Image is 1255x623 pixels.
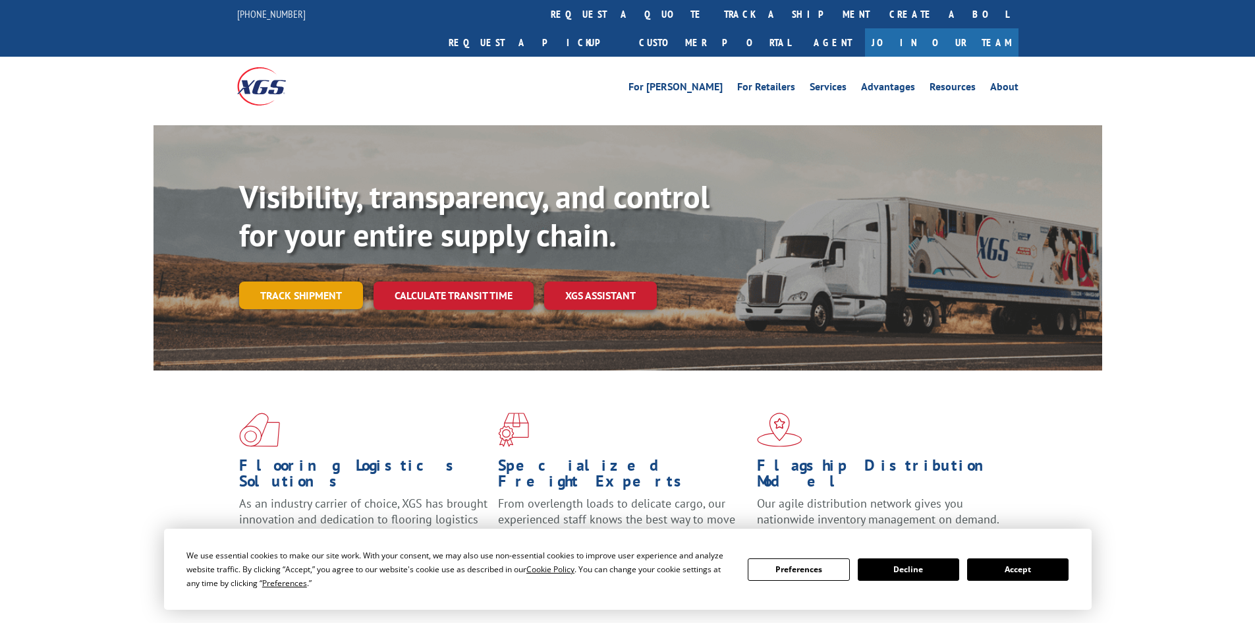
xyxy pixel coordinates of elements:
h1: Flagship Distribution Model [757,458,1006,496]
a: Advantages [861,82,915,96]
a: For Retailers [737,82,795,96]
a: XGS ASSISTANT [544,282,657,310]
a: About [990,82,1018,96]
span: Preferences [262,578,307,589]
span: Our agile distribution network gives you nationwide inventory management on demand. [757,496,999,527]
img: xgs-icon-focused-on-flooring-red [498,413,529,447]
a: For [PERSON_NAME] [628,82,723,96]
a: [PHONE_NUMBER] [237,7,306,20]
button: Preferences [748,558,849,581]
div: Cookie Consent Prompt [164,529,1092,610]
a: Request a pickup [439,28,629,57]
a: Track shipment [239,282,363,309]
a: Customer Portal [629,28,800,57]
a: Resources [930,82,976,96]
img: xgs-icon-total-supply-chain-intelligence-red [239,413,280,447]
button: Decline [858,558,959,581]
span: As an industry carrier of choice, XGS has brought innovation and dedication to flooring logistics... [239,496,488,543]
button: Accept [967,558,1069,581]
p: From overlength loads to delicate cargo, our experienced staff knows the best way to move your fr... [498,496,747,554]
span: Cookie Policy [526,564,574,575]
b: Visibility, transparency, and control for your entire supply chain. [239,176,710,255]
a: Join Our Team [865,28,1018,57]
h1: Flooring Logistics Solutions [239,458,488,496]
a: Agent [800,28,865,57]
a: Services [810,82,847,96]
img: xgs-icon-flagship-distribution-model-red [757,413,802,447]
h1: Specialized Freight Experts [498,458,747,496]
div: We use essential cookies to make our site work. With your consent, we may also use non-essential ... [186,549,732,590]
a: Calculate transit time [374,282,534,310]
